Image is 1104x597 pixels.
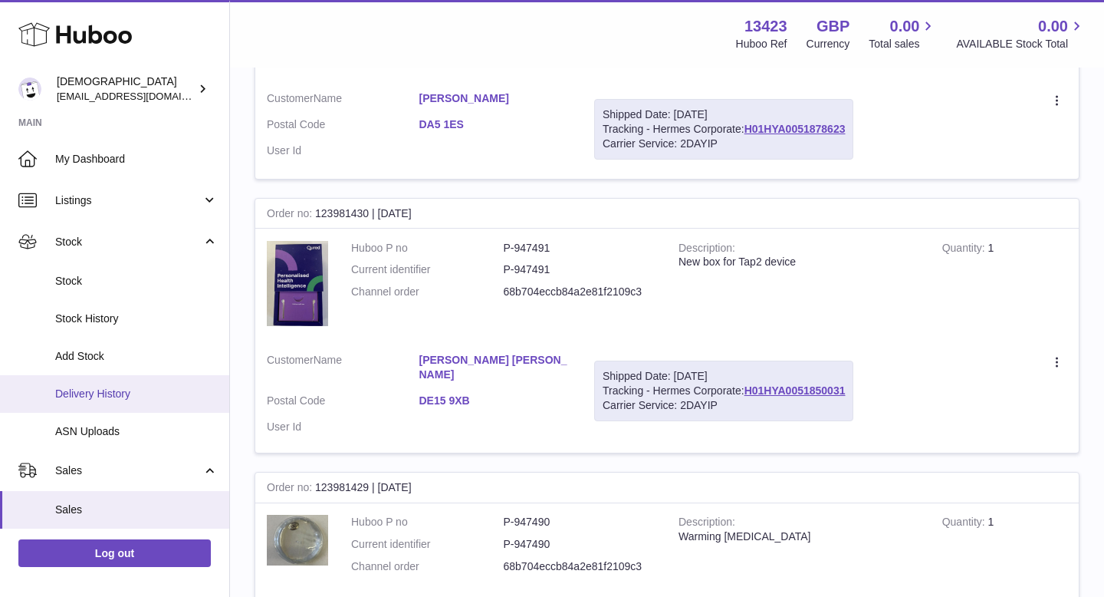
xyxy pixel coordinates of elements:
[736,37,787,51] div: Huboo Ref
[18,539,211,567] a: Log out
[267,354,314,366] span: Customer
[267,481,315,497] strong: Order no
[267,92,314,104] span: Customer
[678,529,919,544] div: Warming [MEDICAL_DATA]
[18,78,41,101] img: olgazyuz@outlook.com
[807,37,850,51] div: Currency
[603,107,845,122] div: Shipped Date: [DATE]
[678,516,735,532] strong: Description
[419,394,572,408] a: DE15 9XB
[255,473,1079,503] div: 123981429 | [DATE]
[744,16,787,37] strong: 13423
[55,152,218,167] span: My Dashboard
[57,74,195,104] div: [DEMOGRAPHIC_DATA]
[594,99,853,160] div: Tracking - Hermes Corporate:
[744,123,846,135] a: H01HYA0051878623
[351,559,504,574] dt: Channel order
[956,16,1086,51] a: 0.00 AVAILABLE Stock Total
[267,143,419,158] dt: User Id
[267,207,315,223] strong: Order no
[419,117,572,132] a: DA5 1ES
[678,255,919,269] div: New box for Tap2 device
[267,420,419,434] dt: User Id
[351,241,504,256] dt: Huboo P no
[504,515,656,529] dd: P-947490
[603,398,845,413] div: Carrier Service: 2DAYIP
[504,559,656,574] dd: 68b704eccb84a2e81f2109c3
[55,424,218,439] span: ASN Uploads
[744,384,846,397] a: H01HYA0051850031
[594,361,853,421] div: Tracking - Hermes Corporate:
[504,262,656,277] dd: P-947491
[267,515,328,565] img: 1707605143.png
[504,241,656,256] dd: P-947491
[419,353,572,382] a: [PERSON_NAME] [PERSON_NAME]
[816,16,849,37] strong: GBP
[55,463,202,478] span: Sales
[869,37,937,51] span: Total sales
[57,90,225,102] span: [EMAIL_ADDRESS][DOMAIN_NAME]
[419,91,572,106] a: [PERSON_NAME]
[603,369,845,384] div: Shipped Date: [DATE]
[55,387,218,401] span: Delivery History
[504,285,656,299] dd: 68b704eccb84a2e81f2109c3
[504,537,656,552] dd: P-947490
[942,242,988,258] strong: Quantity
[267,394,419,412] dt: Postal Code
[55,312,218,326] span: Stock History
[869,16,937,51] a: 0.00 Total sales
[267,241,328,326] img: 1707605344.png
[890,16,920,37] span: 0.00
[55,349,218,364] span: Add Stock
[931,229,1079,341] td: 1
[351,537,504,552] dt: Current identifier
[55,193,202,208] span: Listings
[55,274,218,289] span: Stock
[351,262,504,277] dt: Current identifier
[956,37,1086,51] span: AVAILABLE Stock Total
[267,117,419,136] dt: Postal Code
[942,516,988,532] strong: Quantity
[55,235,202,249] span: Stock
[351,285,504,299] dt: Channel order
[931,503,1079,593] td: 1
[678,242,735,258] strong: Description
[55,503,218,517] span: Sales
[267,353,419,386] dt: Name
[255,199,1079,229] div: 123981430 | [DATE]
[1038,16,1068,37] span: 0.00
[351,515,504,529] dt: Huboo P no
[267,91,419,110] dt: Name
[603,137,845,151] div: Carrier Service: 2DAYIP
